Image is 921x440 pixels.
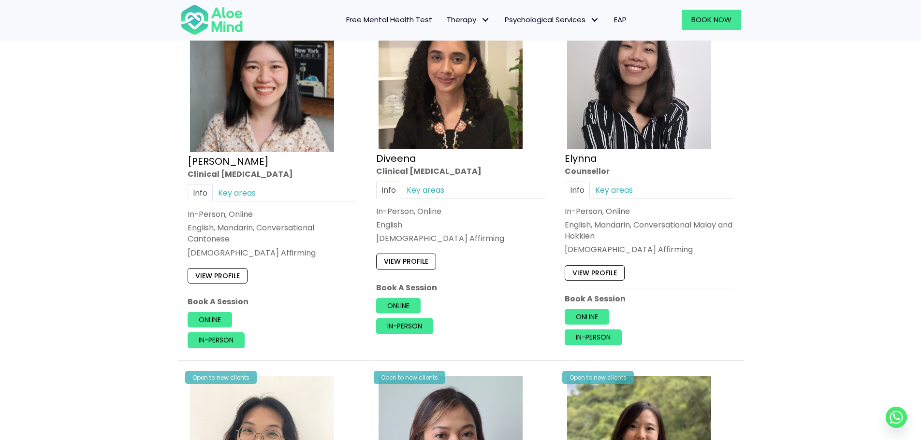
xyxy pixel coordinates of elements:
nav: Menu [256,10,634,30]
a: Book Now [682,10,741,30]
span: Psychological Services [505,14,599,25]
div: [DEMOGRAPHIC_DATA] Affirming [188,247,357,258]
img: IMG_1660 – Diveena Nair [379,5,523,149]
a: In-person [565,329,622,345]
a: Psychological ServicesPsychological Services: submenu [497,10,607,30]
p: Book A Session [188,296,357,307]
a: Key areas [590,182,638,199]
a: Info [188,185,213,201]
a: Info [376,182,401,199]
div: Clinical [MEDICAL_DATA] [188,168,357,179]
div: In-Person, Online [376,206,545,217]
img: Aloe mind Logo [180,4,243,36]
p: English, Mandarin, Conversational Malay and Hokkien [565,219,734,241]
div: [DEMOGRAPHIC_DATA] Affirming [565,244,734,255]
div: [DEMOGRAPHIC_DATA] Affirming [376,233,545,244]
p: English, Mandarin, Conversational Cantonese [188,222,357,244]
p: Book A Session [565,293,734,304]
a: Key areas [213,185,261,201]
a: Online [188,312,232,327]
a: [PERSON_NAME] [188,154,269,168]
a: In-person [188,332,245,348]
a: Diveena [376,151,416,165]
span: Therapy [447,14,490,25]
span: Free Mental Health Test [346,14,432,25]
a: Online [565,309,609,325]
a: Key areas [401,182,450,199]
div: Clinical [MEDICAL_DATA] [376,165,545,176]
a: Info [565,182,590,199]
a: Whatsapp [886,407,907,428]
a: Online [376,298,421,313]
p: Book A Session [376,282,545,293]
a: TherapyTherapy: submenu [439,10,497,30]
a: EAP [607,10,634,30]
span: EAP [614,14,627,25]
a: Free Mental Health Test [339,10,439,30]
div: In-Person, Online [565,206,734,217]
a: Elynna [565,151,597,165]
p: English [376,219,545,230]
span: Book Now [691,14,731,25]
a: View profile [376,254,436,269]
div: Open to new clients [185,371,257,384]
span: Psychological Services: submenu [588,13,602,27]
img: Elynna Counsellor [567,5,711,149]
a: View profile [565,265,625,280]
a: View profile [188,268,248,284]
div: Counsellor [565,165,734,176]
div: Open to new clients [562,371,634,384]
div: Open to new clients [374,371,445,384]
img: Chen-Wen-profile-photo [190,5,334,152]
span: Therapy: submenu [479,13,493,27]
a: In-person [376,318,433,334]
div: In-Person, Online [188,209,357,220]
